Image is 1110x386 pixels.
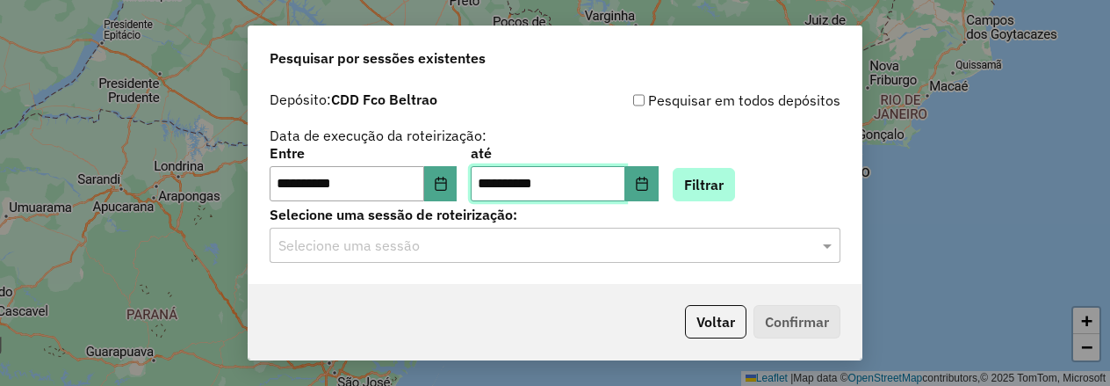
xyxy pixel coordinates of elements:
label: Depósito: [270,89,437,110]
button: Choose Date [625,166,659,201]
div: Pesquisar em todos depósitos [555,90,840,111]
button: Choose Date [424,166,458,201]
label: até [471,142,658,164]
label: Selecione uma sessão de roteirização: [270,204,840,225]
label: Entre [270,142,457,164]
button: Filtrar [673,168,735,201]
strong: CDD Fco Beltrao [331,91,437,108]
span: Pesquisar por sessões existentes [270,47,486,69]
label: Data de execução da roteirização: [270,125,487,146]
button: Voltar [685,305,746,339]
